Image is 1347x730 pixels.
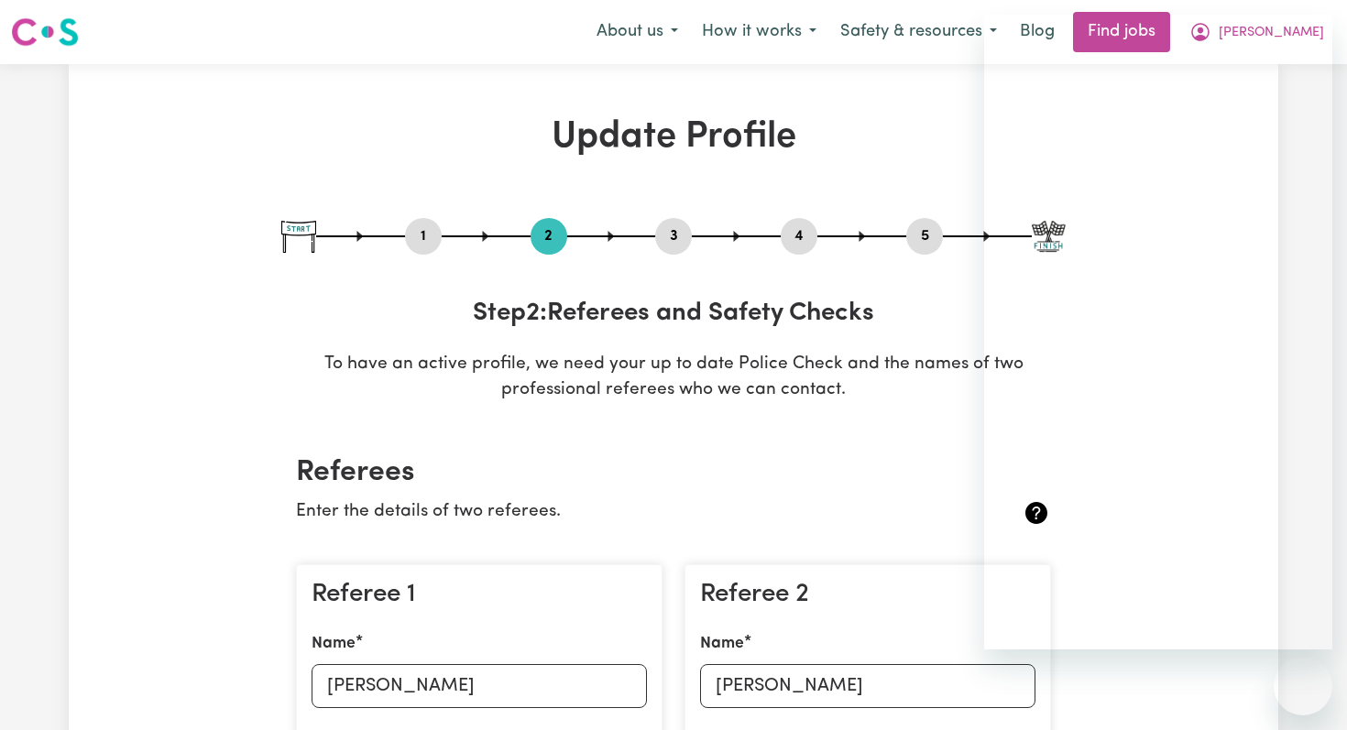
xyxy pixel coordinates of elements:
[281,299,1066,330] h3: Step 2 : Referees and Safety Checks
[531,224,567,248] button: Go to step 2
[655,224,692,248] button: Go to step 3
[700,580,1035,611] h3: Referee 2
[1009,12,1066,52] a: Blog
[296,499,925,526] p: Enter the details of two referees.
[1177,13,1336,51] button: My Account
[984,15,1332,649] iframe: Messaging window
[312,632,356,656] label: Name
[405,224,442,248] button: Go to step 1
[281,352,1066,405] p: To have an active profile, we need your up to date Police Check and the names of two professional...
[585,13,690,51] button: About us
[11,16,79,49] img: Careseekers logo
[11,11,79,53] a: Careseekers logo
[1274,657,1332,715] iframe: Button to launch messaging window, conversation in progress
[690,13,828,51] button: How it works
[781,224,817,248] button: Go to step 4
[1073,12,1170,52] a: Find jobs
[828,13,1009,51] button: Safety & resources
[281,115,1066,159] h1: Update Profile
[700,632,744,656] label: Name
[296,455,1051,490] h2: Referees
[312,580,647,611] h3: Referee 1
[906,224,943,248] button: Go to step 5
